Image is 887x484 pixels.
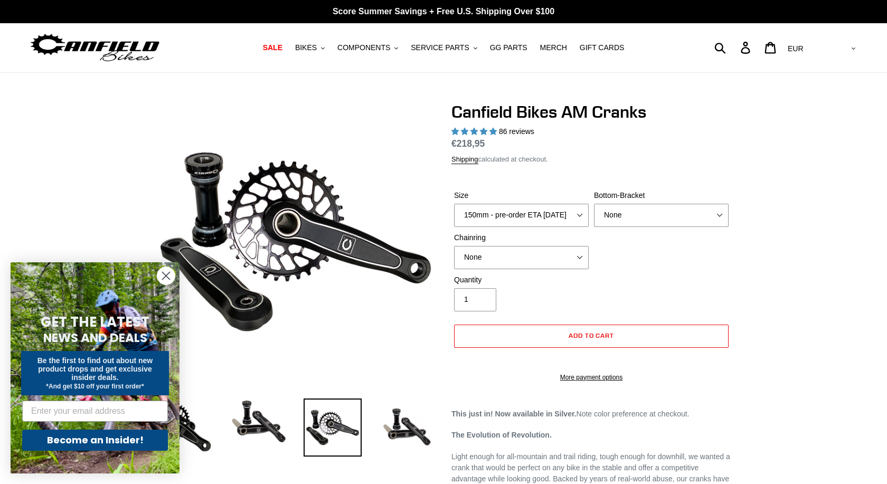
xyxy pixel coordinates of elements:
[46,383,144,390] span: *And get $10 off your first order*
[157,267,175,285] button: Close dialog
[411,43,469,52] span: SERVICE PARTS
[454,373,729,382] a: More payment options
[580,43,625,52] span: GIFT CARDS
[37,356,153,382] span: Be the first to find out about new product drops and get exclusive insider deals.
[43,329,147,346] span: NEWS AND DEALS
[454,274,589,286] label: Quantity
[490,43,527,52] span: GG PARTS
[569,331,615,339] span: Add to cart
[41,312,149,331] span: GET THE LATEST
[594,190,729,201] label: Bottom-Bracket
[451,127,499,136] span: 4.97 stars
[22,430,168,451] button: Become an Insider!
[405,41,482,55] button: SERVICE PARTS
[451,410,577,418] strong: This just in! Now available in Silver.
[720,36,747,59] input: Search
[263,43,282,52] span: SALE
[332,41,403,55] button: COMPONENTS
[258,41,288,55] a: SALE
[451,154,731,165] div: calculated at checkout.
[451,102,731,122] h1: Canfield Bikes AM Cranks
[295,43,317,52] span: BIKES
[304,398,362,457] img: Load image into Gallery viewer, Canfield Bikes AM Cranks
[451,409,731,420] p: Note color preference at checkout.
[454,232,589,243] label: Chainring
[451,155,478,164] a: Shipping
[230,398,288,445] img: Load image into Gallery viewer, Canfield Cranks
[454,190,589,201] label: Size
[290,41,330,55] button: BIKES
[451,138,485,149] span: €218,95
[540,43,567,52] span: MERCH
[451,431,552,439] strong: The Evolution of Revolution.
[574,41,630,55] a: GIFT CARDS
[29,31,161,64] img: Canfield Bikes
[378,398,436,457] img: Load image into Gallery viewer, CANFIELD-AM_DH-CRANKS
[454,325,729,348] button: Add to cart
[535,41,572,55] a: MERCH
[499,127,534,136] span: 86 reviews
[485,41,533,55] a: GG PARTS
[337,43,390,52] span: COMPONENTS
[22,401,168,422] input: Enter your email address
